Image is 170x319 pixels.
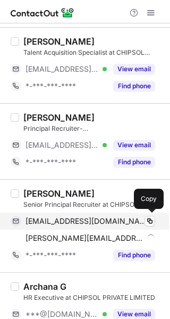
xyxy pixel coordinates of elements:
[25,309,99,319] span: ***@[DOMAIN_NAME]
[113,81,155,91] button: Reveal Button
[23,200,164,209] div: Senior Principal Recruiter at CHIPSOL PRIVATE LIMITED
[23,188,95,199] div: [PERSON_NAME]
[113,157,155,167] button: Reveal Button
[113,250,155,261] button: Reveal Button
[23,48,164,57] div: Talent Acquisition Specialist at CHIPSOL PRIVATE LIMITED
[11,6,74,19] img: ContactOut v5.3.10
[113,140,155,150] button: Reveal Button
[113,64,155,74] button: Reveal Button
[23,36,95,47] div: [PERSON_NAME]
[23,293,164,303] div: HR Executive at CHIPSOL PRIVATE LIMITED
[25,140,99,150] span: [EMAIL_ADDRESS][DOMAIN_NAME]
[23,112,95,123] div: [PERSON_NAME]
[25,64,99,74] span: [EMAIL_ADDRESS][DOMAIN_NAME]
[23,281,66,292] div: Archana G
[23,124,164,133] div: Principal Recruiter- [GEOGRAPHIC_DATA]/[GEOGRAPHIC_DATA] at CHIPSOL PRIVATE LIMITED
[25,233,143,243] span: [PERSON_NAME][EMAIL_ADDRESS][DOMAIN_NAME]
[25,216,147,226] span: [EMAIL_ADDRESS][DOMAIN_NAME]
